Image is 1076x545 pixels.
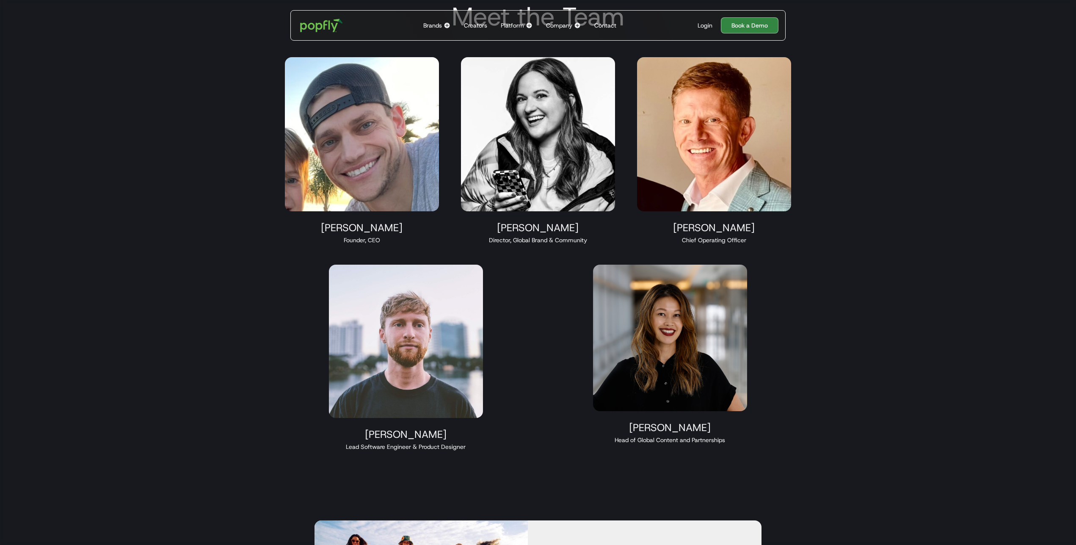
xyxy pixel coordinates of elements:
[329,443,483,451] div: Lead Software Engineer & Product Designer
[285,221,439,234] div: [PERSON_NAME]
[329,428,483,441] div: [PERSON_NAME]
[461,236,615,244] div: Director, Global Brand & Community
[461,221,615,234] div: [PERSON_NAME]
[285,236,439,244] div: Founder, CEO
[698,21,712,30] div: Login
[423,21,442,30] div: Brands
[637,221,791,234] div: [PERSON_NAME]
[721,17,778,33] a: Book a Demo
[591,11,620,40] a: Contact
[546,21,572,30] div: Company
[593,421,747,434] div: [PERSON_NAME]
[593,436,747,444] div: Head of Global Content and Partnerships
[294,13,349,38] a: home
[501,21,524,30] div: Platform
[274,1,802,32] h2: Meet the Team
[637,236,791,244] div: Chief Operating Officer
[594,21,616,30] div: Contact
[464,21,487,30] div: Creators
[461,11,491,40] a: Creators
[694,21,716,30] a: Login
